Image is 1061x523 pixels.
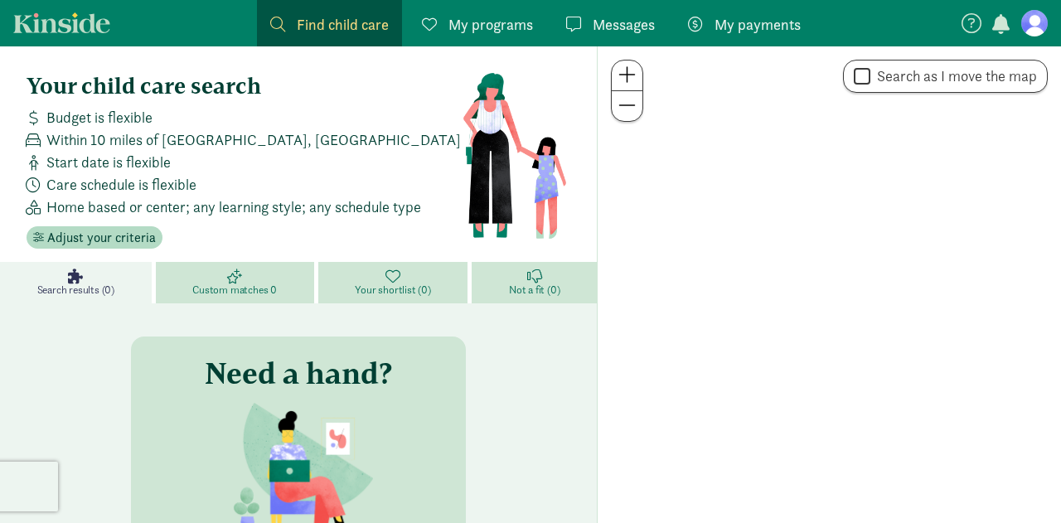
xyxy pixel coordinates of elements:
span: My payments [715,13,801,36]
span: Adjust your criteria [47,228,156,248]
span: Custom matches 0 [192,283,277,297]
a: Kinside [13,12,110,33]
span: Search results (0) [37,283,114,297]
a: Your shortlist (0) [318,262,472,303]
span: My programs [448,13,533,36]
h4: Your child care search [27,73,462,99]
span: Home based or center; any learning style; any schedule type [46,196,421,218]
span: Budget is flexible [46,106,153,128]
h3: Need a hand? [205,356,392,390]
span: Care schedule is flexible [46,173,196,196]
a: Not a fit (0) [472,262,597,303]
span: Start date is flexible [46,151,171,173]
span: Within 10 miles of [GEOGRAPHIC_DATA], [GEOGRAPHIC_DATA] [46,128,461,151]
span: Your shortlist (0) [355,283,430,297]
span: Find child care [297,13,389,36]
span: Not a fit (0) [509,283,560,297]
button: Adjust your criteria [27,226,162,249]
a: Custom matches 0 [156,262,318,303]
label: Search as I move the map [870,66,1037,86]
span: Messages [593,13,655,36]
